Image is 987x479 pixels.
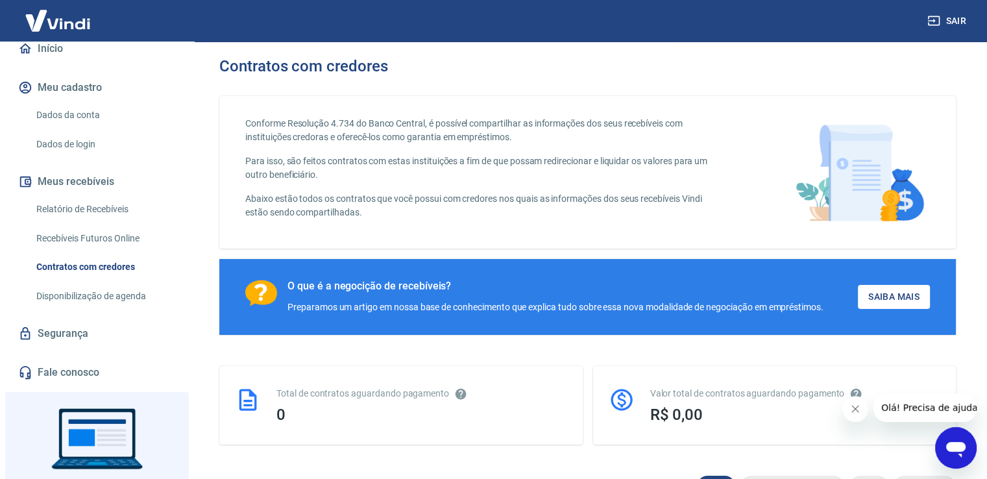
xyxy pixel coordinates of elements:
[454,387,467,400] svg: Esses contratos não se referem à Vindi, mas sim a outras instituições.
[935,427,977,469] iframe: Botão para abrir a janela de mensagens
[16,73,178,102] button: Meu cadastro
[858,285,930,309] a: Saiba Mais
[842,396,868,422] iframe: Fechar mensagem
[276,406,567,424] div: 0
[245,154,725,182] p: Para isso, são feitos contratos com estas instituições a fim de que possam redirecionar e liquida...
[16,34,178,63] a: Início
[31,225,178,252] a: Recebíveis Futuros Online
[245,117,725,144] p: Conforme Resolução 4.734 do Banco Central, é possível compartilhar as informações dos seus recebí...
[16,319,178,348] a: Segurança
[650,387,941,400] div: Valor total de contratos aguardando pagamento
[8,9,109,19] span: Olá! Precisa de ajuda?
[16,358,178,387] a: Fale conosco
[31,131,178,158] a: Dados de login
[873,393,977,422] iframe: Mensagem da empresa
[925,9,971,33] button: Sair
[31,283,178,310] a: Disponibilização de agenda
[287,280,823,293] div: O que é a negocição de recebíveis?
[31,196,178,223] a: Relatório de Recebíveis
[31,102,178,129] a: Dados da conta
[789,117,930,228] img: main-image.9f1869c469d712ad33ce.png
[245,192,725,219] p: Abaixo estão todos os contratos que você possui com credores nos quais as informações dos seus re...
[31,254,178,280] a: Contratos com credores
[287,301,823,314] div: Preparamos um artigo em nossa base de conhecimento que explica tudo sobre essa nova modalidade de...
[219,57,388,75] h3: Contratos com credores
[16,167,178,196] button: Meus recebíveis
[849,387,862,400] svg: O valor comprometido não se refere a pagamentos pendentes na Vindi e sim como garantia a outras i...
[245,280,277,306] img: Ícone com um ponto de interrogação.
[16,1,100,40] img: Vindi
[276,387,567,400] div: Total de contratos aguardando pagamento
[650,406,703,424] span: R$ 0,00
